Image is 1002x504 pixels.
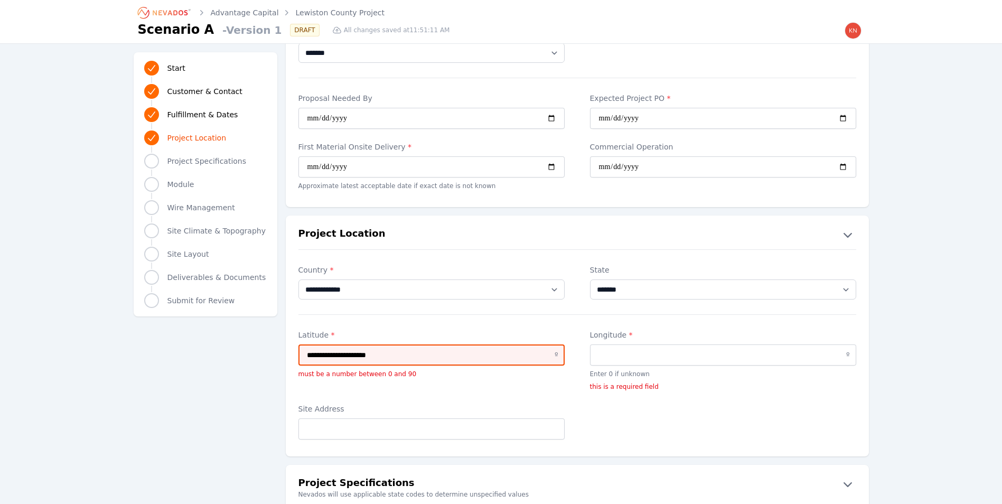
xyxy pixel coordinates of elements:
[298,265,565,275] label: Country
[290,24,319,36] div: DRAFT
[167,86,242,97] span: Customer & Contact
[286,490,869,499] small: Nevados will use applicable state codes to determine unspecified values
[590,265,856,275] label: State
[298,142,565,152] label: First Material Onsite Delivery
[298,226,386,243] h2: Project Location
[138,21,214,38] h1: Scenario A
[167,179,194,190] span: Module
[590,330,856,340] label: Longitude
[286,226,869,243] button: Project Location
[286,475,869,492] button: Project Specifications
[298,330,565,340] label: Latitude
[167,272,266,283] span: Deliverables & Documents
[298,404,565,414] label: Site Address
[298,182,565,190] p: Approximate latest acceptable date if exact date is not known
[845,22,861,39] img: knath@advantagerenew.com
[167,63,185,73] span: Start
[298,475,415,492] h2: Project Specifications
[144,59,267,310] nav: Progress
[218,23,282,38] span: - Version 1
[211,7,279,18] a: Advantage Capital
[590,93,856,104] label: Expected Project PO
[167,109,238,120] span: Fulfillment & Dates
[167,226,266,236] span: Site Climate & Topography
[590,370,856,378] p: Enter 0 if unknown
[298,93,565,104] label: Proposal Needed By
[296,7,385,18] a: Lewiston County Project
[590,142,856,152] label: Commercial Operation
[167,156,247,166] span: Project Specifications
[298,370,565,378] p: must be a number between 0 and 90
[167,202,235,213] span: Wire Management
[167,295,235,306] span: Submit for Review
[590,382,856,391] p: this is a required field
[167,133,227,143] span: Project Location
[167,249,209,259] span: Site Layout
[138,4,385,21] nav: Breadcrumb
[344,26,450,34] span: All changes saved at 11:51:11 AM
